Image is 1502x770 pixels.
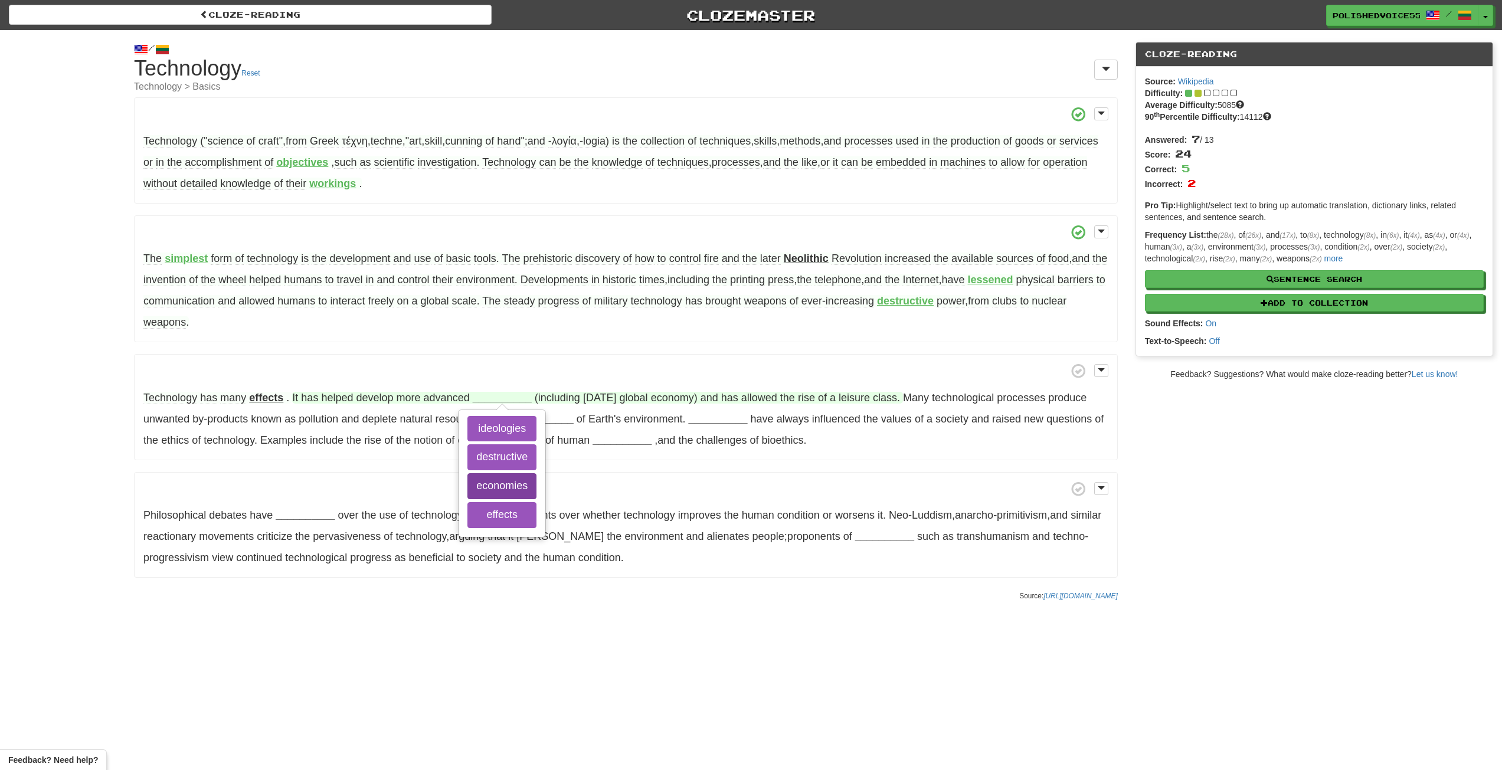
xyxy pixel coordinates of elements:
span: of [1036,253,1045,265]
a: more [1324,254,1343,263]
span: weapons [744,295,787,307]
span: of [646,156,655,169]
span: techne [371,135,403,148]
span: nuclear [1032,295,1066,307]
span: of [623,253,632,265]
span: power [937,295,965,307]
span: [DATE] [583,392,617,404]
span: the [863,413,878,425]
span: Technology [143,392,197,404]
span: of [247,135,256,148]
span: influenced [812,413,860,425]
em: (2x) [1433,243,1445,251]
span: always [777,413,809,425]
span: of [264,156,273,169]
span: resources [436,413,482,425]
span: / [1446,9,1452,18]
span: and [763,156,781,169]
span: more [397,392,421,404]
span: The [143,253,162,265]
strong: effects [249,392,283,404]
strong: Source: [1145,77,1176,86]
strong: objectives [276,156,328,168]
em: (4x) [1457,231,1469,240]
span: the [1092,253,1107,265]
strong: lessened [968,274,1013,286]
span: development [329,253,390,265]
p: Highlight/select text to bring up automatic translation, dictionary links, related sentences, and... [1145,199,1484,223]
span: the [780,392,795,404]
span: unwanted [143,413,189,425]
span: military [594,295,628,307]
span: develop [356,392,393,404]
span: . [359,178,362,189]
span: production [951,135,1000,148]
em: (2x) [1310,255,1321,263]
span: from [968,295,989,307]
span: of [1095,413,1104,425]
span: craft" [258,135,283,148]
strong: Answered: [1145,135,1187,145]
span: has [301,392,318,404]
span: communication [143,295,215,307]
span: the [797,274,811,286]
span: advanced [424,392,470,404]
span: questions [1046,413,1092,425]
span: the [712,274,727,286]
span: have [751,413,774,425]
span: be [559,156,571,169]
span: allowed [238,295,274,307]
span: like [801,156,817,169]
span: is [612,135,620,148]
span: clubs [992,295,1017,307]
span: τέχνη [342,135,368,148]
span: allow [1000,156,1025,169]
em: (8x) [1364,231,1376,240]
span: progress [538,295,579,307]
span: in [922,135,930,148]
span: technological [932,392,994,404]
span: , , , , , ; , , , , [143,135,1098,169]
span: goods [1015,135,1044,148]
span: ethics [161,434,189,446]
div: 14112 [1145,111,1484,123]
h1: Technology [134,57,1118,92]
button: Add to Collection [1145,294,1484,312]
span: scale [452,295,477,307]
span: The [482,295,500,307]
div: / 13 [1145,132,1484,146]
em: (17x) [1280,231,1295,240]
span: of [915,413,924,425]
a: Clozemaster [509,5,992,25]
span: or [1047,135,1056,148]
span: used [896,135,919,148]
span: and [864,274,882,286]
button: destructive [467,444,536,470]
span: how [635,253,655,265]
span: the [167,156,182,169]
span: embedded [876,156,926,169]
span: their [286,178,306,190]
span: techniques [657,156,709,169]
span: and [971,413,989,425]
span: Technology [143,135,197,148]
span: physical [1016,274,1055,286]
span: leisure [839,392,870,404]
span: new [1024,413,1043,425]
span: their [433,274,453,286]
span: (including [535,392,580,404]
span: . [211,253,499,265]
span: of [274,178,283,190]
span: has [721,392,738,404]
strong: __________ [276,509,335,521]
span: Earth's [588,413,621,425]
span: to [318,295,327,307]
span: of [235,253,244,265]
strong: Sound Effects: [1145,319,1203,328]
button: Sentence Search [1145,270,1484,288]
span: press [768,274,794,286]
span: from [286,135,307,148]
em: (26x) [1245,231,1261,240]
span: form [211,253,232,265]
span: the [312,253,326,265]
